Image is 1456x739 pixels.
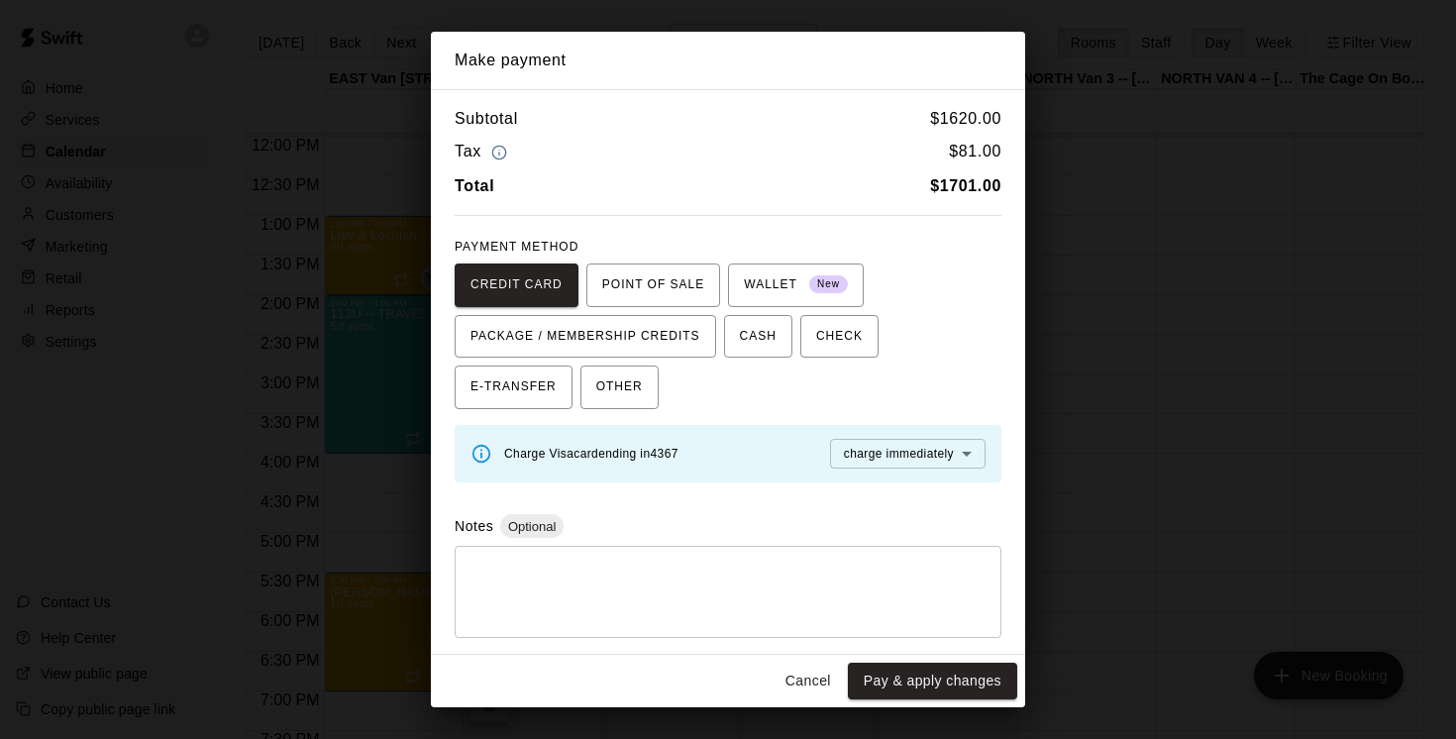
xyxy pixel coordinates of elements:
[800,315,879,359] button: CHECK
[724,315,792,359] button: CASH
[504,447,678,461] span: Charge Visa card ending in 4367
[431,32,1025,89] h2: Make payment
[844,447,954,461] span: charge immediately
[848,663,1017,699] button: Pay & apply changes
[455,240,578,254] span: PAYMENT METHOD
[930,106,1001,132] h6: $ 1620.00
[455,518,493,534] label: Notes
[470,321,700,353] span: PACKAGE / MEMBERSHIP CREDITS
[470,269,563,301] span: CREDIT CARD
[500,519,564,534] span: Optional
[602,269,704,301] span: POINT OF SALE
[455,264,578,307] button: CREDIT CARD
[586,264,720,307] button: POINT OF SALE
[816,321,863,353] span: CHECK
[580,366,659,409] button: OTHER
[596,371,643,403] span: OTHER
[809,271,848,298] span: New
[455,177,494,194] b: Total
[728,264,864,307] button: WALLET New
[470,371,557,403] span: E-TRANSFER
[740,321,777,353] span: CASH
[744,269,848,301] span: WALLET
[930,177,1001,194] b: $ 1701.00
[949,139,1001,165] h6: $ 81.00
[455,106,518,132] h6: Subtotal
[455,139,512,165] h6: Tax
[455,366,572,409] button: E-TRANSFER
[777,663,840,699] button: Cancel
[455,315,716,359] button: PACKAGE / MEMBERSHIP CREDITS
